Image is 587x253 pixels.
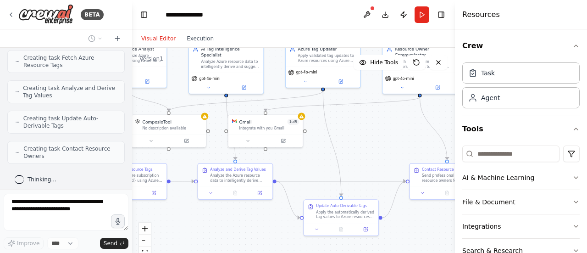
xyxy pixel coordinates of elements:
button: Open in side panel [266,137,300,145]
g: Edge from d3f4c926-dbcb-4a89-8519-ab1620f3b593 to eff24c47-2f8e-420e-a9f6-15d9250a9e6f [223,97,238,160]
div: Fetch and analyze Azure resource tags using Azure REST APIs, identifying missing or incorrect tag... [104,53,163,63]
div: Crew [462,59,580,116]
span: gpt-4o-mini [296,70,317,75]
div: Contact Resource Owners [422,167,469,172]
button: Crew [462,33,580,59]
button: Open in side panel [421,84,455,91]
div: Azure Resource Analyst [104,46,163,52]
button: No output available [328,226,354,233]
button: Click to speak your automation idea [111,214,125,228]
g: Edge from 9a3fa2ef-8f5e-4581-bbc3-db9af1bb23c0 to 091d25f0-2e2f-4314-a585-347495c325bf [417,97,450,160]
span: Thinking... [28,176,56,183]
div: ComposioTool [142,119,172,125]
button: No output available [434,189,460,197]
button: Tools [462,116,580,142]
span: Creating task Fetch Azure Resource Tags [23,54,117,69]
div: Apply validated tag updates to Azure resources using Azure REST APIs, ensuring proper authenticat... [298,53,357,63]
button: Visual Editor [136,33,181,44]
span: Hide Tools [370,59,398,66]
div: GmailGmail1of9Integrate with you Gmail [227,115,303,148]
button: Improve [4,237,44,249]
div: Send professional emails to resource owners for tags that require human input (Owner, CostCenter,... [422,174,481,183]
span: Send [104,240,117,247]
button: Send [100,238,128,249]
div: Analyze and Derive Tag Values [210,167,266,172]
g: Edge from 8c810874-e8c8-48af-a0f4-648ba214ace5 to 091d25f0-2e2f-4314-a585-347495c325bf [382,178,406,220]
div: BETA [81,9,104,20]
span: Creating task Contact Resource Owners [23,145,117,160]
div: Task [481,68,495,78]
button: Execution [181,33,219,44]
g: Edge from 9a3fa2ef-8f5e-4581-bbc3-db9af1bb23c0 to 9b024a47-9923-405b-a4d5-efaab43c47c2 [262,97,423,112]
div: Azure Resource AnalystFetch and analyze Azure resource tags using Azure REST APIs, identifying mi... [92,42,167,88]
img: ComposioTool [135,119,140,124]
div: Apply the automatically derived tag values to Azure resources using Azure REST APIs. Focus only o... [316,210,375,219]
h4: Resources [462,9,500,20]
div: ComposioToolComposioToolNo description available [131,115,206,148]
g: Edge from eff24c47-2f8e-420e-a9f6-15d9250a9e6f to 8c810874-e8c8-48af-a0f4-648ba214ace5 [277,178,300,220]
button: Integrations [462,214,580,238]
div: Fetch Azure Resource Tags [104,167,152,172]
span: Creating task Analyze and Derive Tag Values [23,84,117,99]
button: zoom in [139,223,151,235]
button: Open in side panel [227,84,261,91]
button: Hide Tools [354,55,404,70]
button: Hide left sidebar [138,8,150,21]
g: Edge from a0d46e89-266e-4ce0-9c80-4179fab3c607 to eff24c47-2f8e-420e-a9f6-15d9250a9e6f [171,178,194,184]
div: Analyze the Azure resource data to intelligently derive appropriate tag values where possible. Us... [210,174,269,183]
button: Start a new chat [110,33,125,44]
g: Edge from 771b5175-6ca9-45c8-889e-dc953d9634e8 to fcdb42a8-73ec-41a7-ba4c-6081941ddcba [166,91,326,111]
span: gpt-4o-mini [393,76,414,81]
button: Open in side panel [324,78,358,85]
div: Azure Tag UpdaterApply validated tag updates to Azure resources using Azure REST APIs, ensuring p... [285,42,361,88]
div: AI Tag Intelligence Specialist [201,46,260,58]
button: AI & Machine Learning [462,166,580,190]
div: Analyze and Derive Tag ValuesAnalyze the Azure resource data to intelligently derive appropriate ... [198,163,273,200]
button: Open in side panel [144,189,164,197]
div: No description available [142,126,202,131]
div: Resource Owner CommunicatorReach out to Azure resource owners via email to request input on tags ... [382,42,458,94]
button: Open in side panel [355,226,376,233]
button: Open in side panel [249,189,270,197]
button: No output available [222,189,248,197]
div: Fetch Azure Resource TagsConnect to Azure subscription {subscription_id} using Azure REST APIs to... [92,163,167,200]
button: Open in side panel [169,137,204,145]
button: zoom out [139,235,151,247]
button: Open in side panel [130,78,164,85]
div: Agent [481,93,500,102]
button: Hide right sidebar [435,8,448,21]
div: Connect to Azure subscription {subscription_id} using Azure REST APIs to fetch all resources and ... [104,174,163,183]
span: gpt-4o-mini [199,76,220,81]
div: Update Auto-Derivable TagsApply the automatically derived tag values to Azure resources using Azu... [303,199,379,236]
div: Analyze Azure resource data to intelligently derive and suggest appropriate tag values based on r... [201,59,260,69]
button: File & Document [462,190,580,214]
div: AI Tag Intelligence SpecialistAnalyze Azure resource data to intelligently derive and suggest app... [188,42,264,94]
div: Integrate with you Gmail [239,126,299,131]
span: Improve [17,240,39,247]
img: Gmail [232,119,237,124]
g: Edge from 771b5175-6ca9-45c8-889e-dc953d9634e8 to 8c810874-e8c8-48af-a0f4-648ba214ace5 [320,91,344,196]
div: Contact Resource OwnersSend professional emails to resource owners for tags that require human in... [409,163,485,200]
div: Version 1 [139,55,163,62]
g: Edge from 14ed4a8f-4cd3-4419-af7a-aef56f012d17 to fcdb42a8-73ec-41a7-ba4c-6081941ddcba [126,91,172,111]
div: Azure Tag Updater [298,46,357,52]
span: Creating task Update Auto-Derivable Tags [23,115,117,129]
button: Switch to previous chat [84,33,106,44]
div: Update Auto-Derivable Tags [316,203,367,208]
div: Resource Owner Communicator [395,46,454,58]
span: Number of enabled actions [288,119,299,125]
g: Edge from eff24c47-2f8e-420e-a9f6-15d9250a9e6f to 091d25f0-2e2f-4314-a585-347495c325bf [277,178,406,184]
nav: breadcrumb [166,10,215,19]
img: Logo [18,4,73,25]
div: Gmail [239,119,252,125]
